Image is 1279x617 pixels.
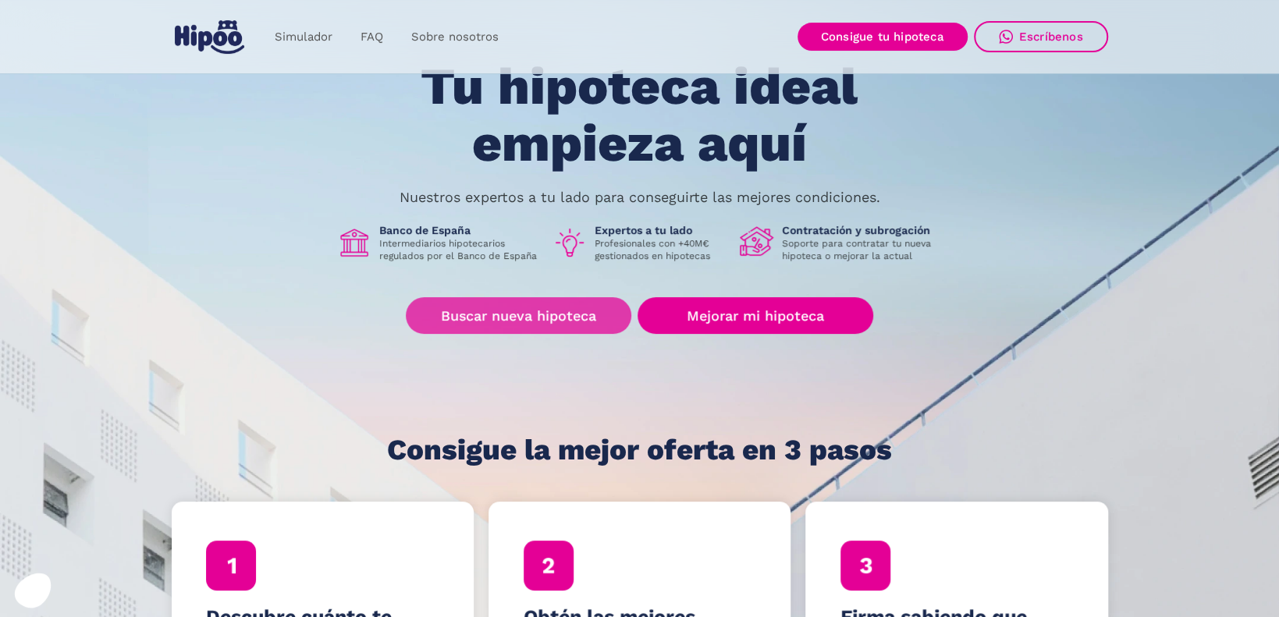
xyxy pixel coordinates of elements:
p: Nuestros expertos a tu lado para conseguirte las mejores condiciones. [400,191,880,204]
p: Intermediarios hipotecarios regulados por el Banco de España [379,237,540,262]
a: Mejorar mi hipoteca [638,297,872,334]
div: Escríbenos [1019,30,1083,44]
p: Soporte para contratar tu nueva hipoteca o mejorar la actual [782,237,943,262]
h1: Tu hipoteca ideal empieza aquí [343,59,935,172]
a: FAQ [346,22,397,52]
a: home [172,14,248,60]
a: Simulador [261,22,346,52]
a: Sobre nosotros [397,22,513,52]
h1: Banco de España [379,223,540,237]
h1: Expertos a tu lado [595,223,727,237]
a: Escríbenos [974,21,1108,52]
a: Buscar nueva hipoteca [406,297,631,334]
a: Consigue tu hipoteca [798,23,968,51]
h1: Contratación y subrogación [782,223,943,237]
h1: Consigue la mejor oferta en 3 pasos [387,434,892,466]
p: Profesionales con +40M€ gestionados en hipotecas [595,237,727,262]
